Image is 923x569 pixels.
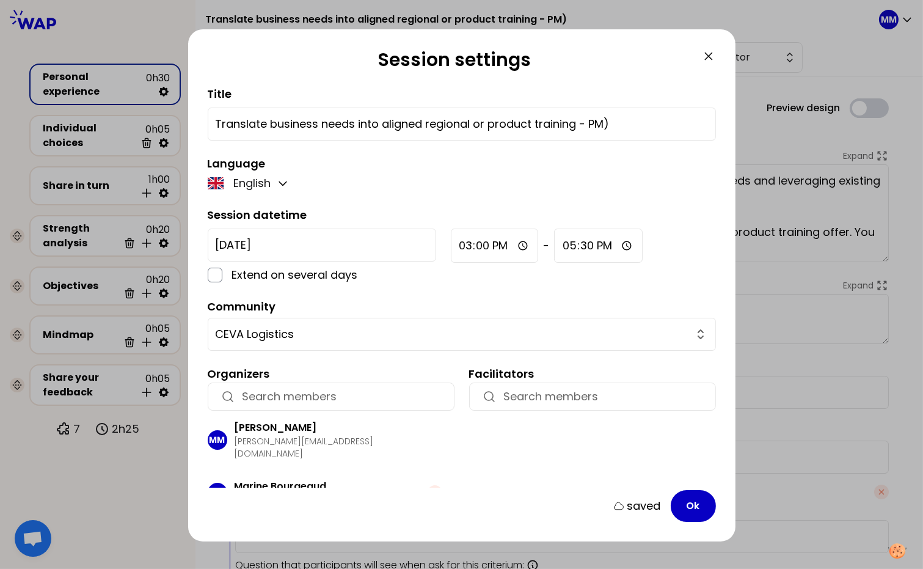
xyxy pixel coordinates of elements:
h3: Marine Bourgeaud [235,479,428,494]
input: Search members [504,388,703,405]
p: Extend on several days [232,266,436,284]
input: Search members [243,388,442,405]
p: [PERSON_NAME][EMAIL_ADDRESS][DOMAIN_NAME] [235,435,442,460]
label: Session datetime [208,207,307,222]
label: Community [208,299,276,314]
label: Title [208,86,232,101]
span: - [543,237,549,254]
button: Manage your preferences about cookies [881,536,914,566]
label: Facilitators [469,366,534,381]
label: Organizers [208,366,270,381]
p: MB [211,486,224,499]
p: English [233,175,271,192]
label: Language [208,156,266,171]
h3: [PERSON_NAME] [235,420,442,435]
p: saved [627,497,661,515]
p: MM [210,434,225,446]
h2: Session settings [208,49,701,76]
input: YYYY-M-D [208,229,436,262]
button: Ok [671,490,716,522]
